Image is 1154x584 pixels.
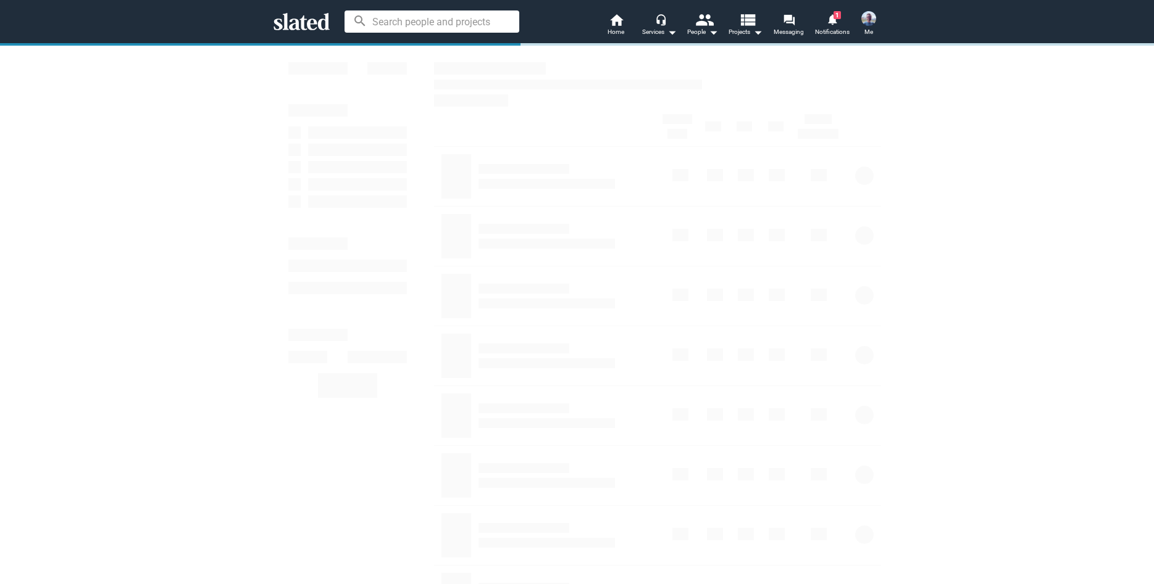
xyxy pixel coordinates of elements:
[609,12,624,27] mat-icon: home
[642,25,677,39] div: Services
[767,12,811,39] a: Messaging
[695,10,713,28] mat-icon: people
[861,11,876,26] img: Cameron Mills
[811,12,854,39] a: 1Notifications
[729,25,763,39] span: Projects
[724,12,767,39] button: Projects
[834,11,841,19] span: 1
[638,12,681,39] button: Services
[595,12,638,39] a: Home
[750,25,765,39] mat-icon: arrow_drop_down
[854,9,884,41] button: Cameron MillsMe
[655,14,666,25] mat-icon: headset_mic
[815,25,850,39] span: Notifications
[826,13,838,25] mat-icon: notifications
[738,10,756,28] mat-icon: view_list
[664,25,679,39] mat-icon: arrow_drop_down
[783,14,795,25] mat-icon: forum
[706,25,721,39] mat-icon: arrow_drop_down
[681,12,724,39] button: People
[687,25,718,39] div: People
[864,25,873,39] span: Me
[774,25,804,39] span: Messaging
[345,10,519,33] input: Search people and projects
[608,25,624,39] span: Home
